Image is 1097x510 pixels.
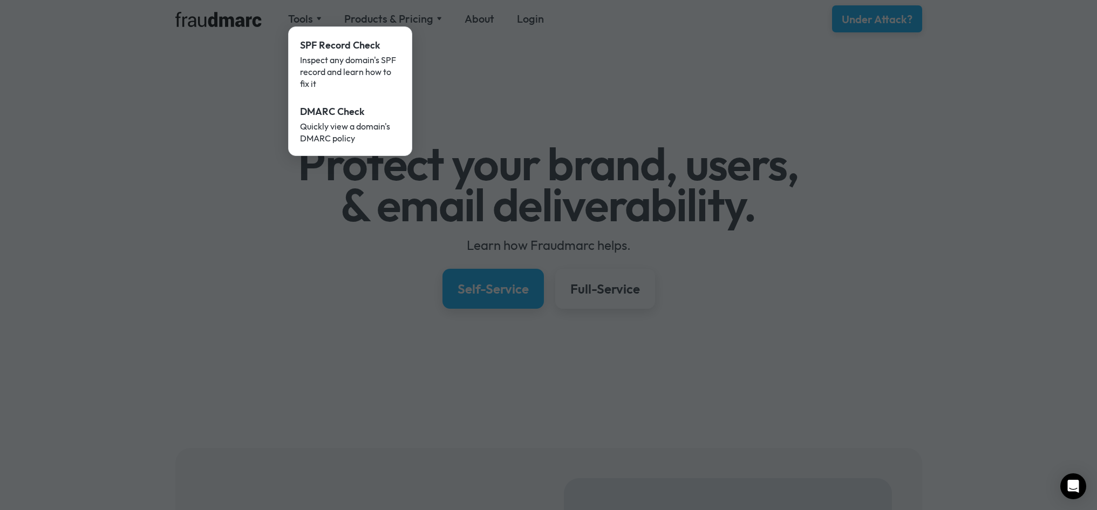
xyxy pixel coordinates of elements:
[292,31,408,97] a: SPF Record CheckInspect any domain's SPF record and learn how to fix it
[288,26,412,156] nav: Tools
[1060,473,1086,499] div: Open Intercom Messenger
[300,38,400,52] div: SPF Record Check
[300,120,400,144] div: Quickly view a domain's DMARC policy
[300,54,400,90] div: Inspect any domain's SPF record and learn how to fix it
[292,97,408,152] a: DMARC CheckQuickly view a domain's DMARC policy
[300,105,400,119] div: DMARC Check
